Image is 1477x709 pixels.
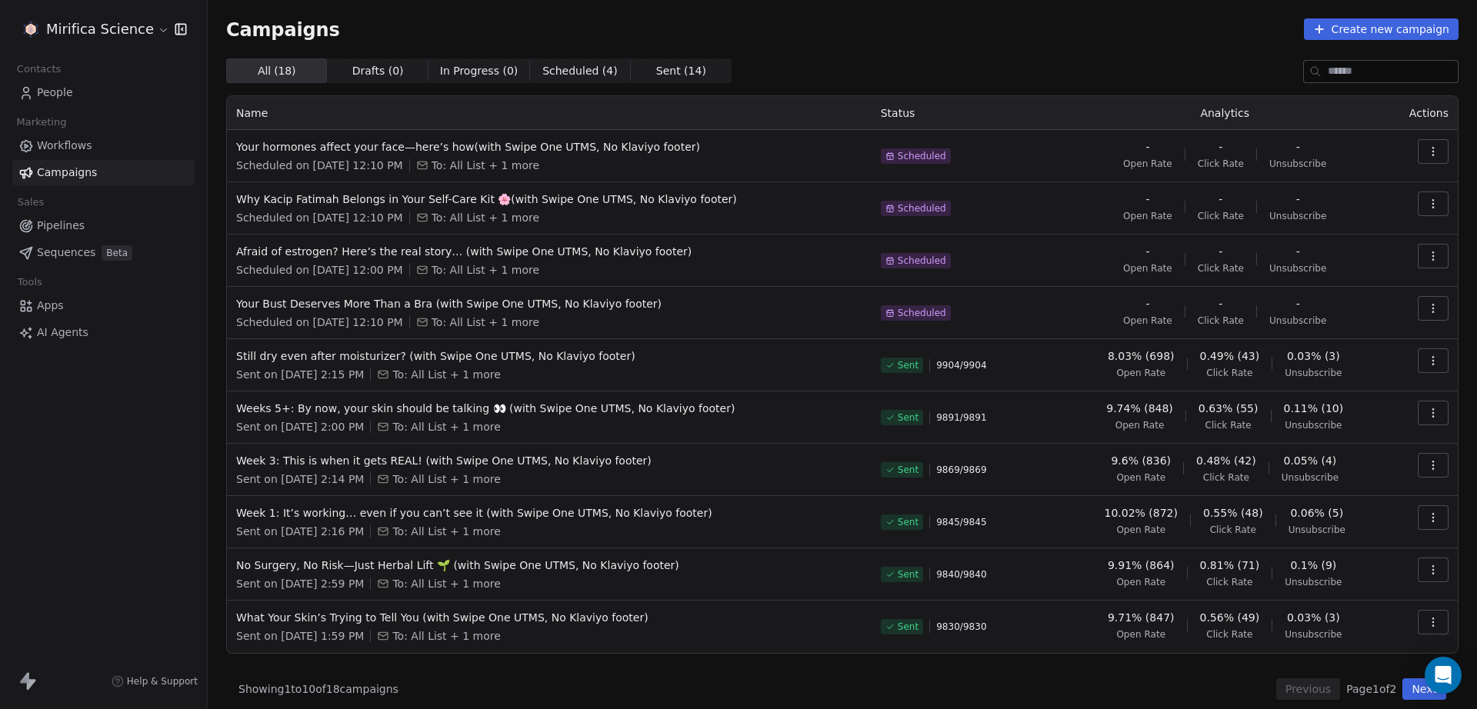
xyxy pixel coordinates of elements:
span: Sent ( 14 ) [656,63,706,79]
span: Help & Support [127,675,198,687]
span: Open Rate [1116,628,1165,641]
span: To: All List + 1 more [432,315,539,330]
span: Unsubscribe [1285,367,1342,379]
span: Scheduled on [DATE] 12:10 PM [236,315,403,330]
span: Sent on [DATE] 2:59 PM [236,576,364,591]
span: Click Rate [1203,471,1249,484]
span: Unsubscribe [1285,628,1342,641]
span: 0.03% (3) [1287,610,1340,625]
span: 0.03% (3) [1287,348,1340,364]
span: Click Rate [1198,262,1244,275]
span: To: All List + 1 more [392,471,500,487]
span: AI Agents [37,325,88,341]
span: Sent [898,359,919,371]
span: Sent [898,411,919,424]
span: Weeks 5+: By now, your skin should be talking 👀 (with Swipe One UTMS, No Klaviyo footer) [236,401,862,416]
span: 10.02% (872) [1104,505,1177,521]
span: Contacts [10,58,68,81]
span: Click Rate [1206,628,1252,641]
span: What Your Skin’s Trying to Tell You (with Swipe One UTMS, No Klaviyo footer) [236,610,862,625]
th: Status [872,96,1064,130]
button: Previous [1276,678,1340,700]
span: Sent on [DATE] 2:14 PM [236,471,364,487]
span: 0.48% (42) [1196,453,1256,468]
span: Unsubscribe [1269,262,1326,275]
a: Apps [12,293,195,318]
a: SequencesBeta [12,240,195,265]
span: Unsubscribe [1269,210,1326,222]
div: Open Intercom Messenger [1425,657,1462,694]
span: Open Rate [1123,315,1172,327]
span: Sent [898,568,919,581]
span: Campaigns [226,18,340,40]
span: 0.49% (43) [1200,348,1260,364]
button: Mirifica Science [18,16,164,42]
span: To: All List + 1 more [392,419,500,434]
span: 9.71% (847) [1108,610,1175,625]
span: Click Rate [1210,524,1256,536]
span: Pipelines [37,218,85,234]
span: Scheduled on [DATE] 12:10 PM [236,158,403,173]
a: Help & Support [112,675,198,687]
span: Scheduled [898,307,946,319]
span: - [1145,296,1149,311]
span: Drafts ( 0 ) [352,63,404,79]
span: 9891 / 9891 [936,411,986,424]
span: Click Rate [1198,210,1244,222]
span: 0.11% (10) [1284,401,1344,416]
span: Open Rate [1116,367,1165,379]
span: Unsubscribe [1282,471,1339,484]
span: Scheduled [898,255,946,267]
span: 9845 / 9845 [936,516,986,528]
span: To: All List + 1 more [432,210,539,225]
span: Sales [11,191,51,214]
span: 0.63% (55) [1199,401,1259,416]
span: Your Bust Deserves More Than a Bra (with Swipe One UTMS, No Klaviyo footer) [236,296,862,311]
span: To: All List + 1 more [392,524,500,539]
span: Still dry even after moisturizer? (with Swipe One UTMS, No Klaviyo footer) [236,348,862,364]
span: Unsubscribe [1269,158,1326,170]
button: Create new campaign [1304,18,1459,40]
span: - [1145,139,1149,155]
span: Showing 1 to 10 of 18 campaigns [238,681,398,697]
span: Open Rate [1123,158,1172,170]
span: Sent [898,464,919,476]
span: Unsubscribe [1285,576,1342,588]
span: Sequences [37,245,95,261]
span: Tools [11,271,48,294]
span: - [1219,296,1222,311]
a: Pipelines [12,213,195,238]
span: Open Rate [1116,471,1165,484]
a: Workflows [12,133,195,158]
span: Apps [37,298,64,314]
span: - [1296,296,1300,311]
span: To: All List + 1 more [392,628,500,644]
span: Open Rate [1116,576,1165,588]
span: Unsubscribe [1285,419,1342,431]
span: Unsubscribe [1289,524,1345,536]
span: To: All List + 1 more [392,576,500,591]
span: People [37,85,73,101]
th: Actions [1386,96,1458,130]
span: In Progress ( 0 ) [440,63,518,79]
span: Sent [898,516,919,528]
span: Open Rate [1116,524,1165,536]
a: Campaigns [12,160,195,185]
span: 0.1% (9) [1290,558,1336,573]
span: - [1296,191,1300,207]
span: - [1145,244,1149,259]
span: Week 3: This is when it gets REAL! (with Swipe One UTMS, No Klaviyo footer) [236,453,862,468]
span: 8.03% (698) [1108,348,1175,364]
span: Beta [102,245,132,261]
span: - [1296,244,1300,259]
span: 9830 / 9830 [936,621,986,633]
span: Scheduled [898,150,946,162]
span: Week 1: It’s working… even if you can’t see it (with Swipe One UTMS, No Klaviyo footer) [236,505,862,521]
span: Click Rate [1206,576,1252,588]
span: - [1219,139,1222,155]
th: Name [227,96,872,130]
span: Mirifica Science [46,19,154,39]
span: Click Rate [1198,158,1244,170]
button: Next [1402,678,1446,700]
span: 0.55% (48) [1203,505,1263,521]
